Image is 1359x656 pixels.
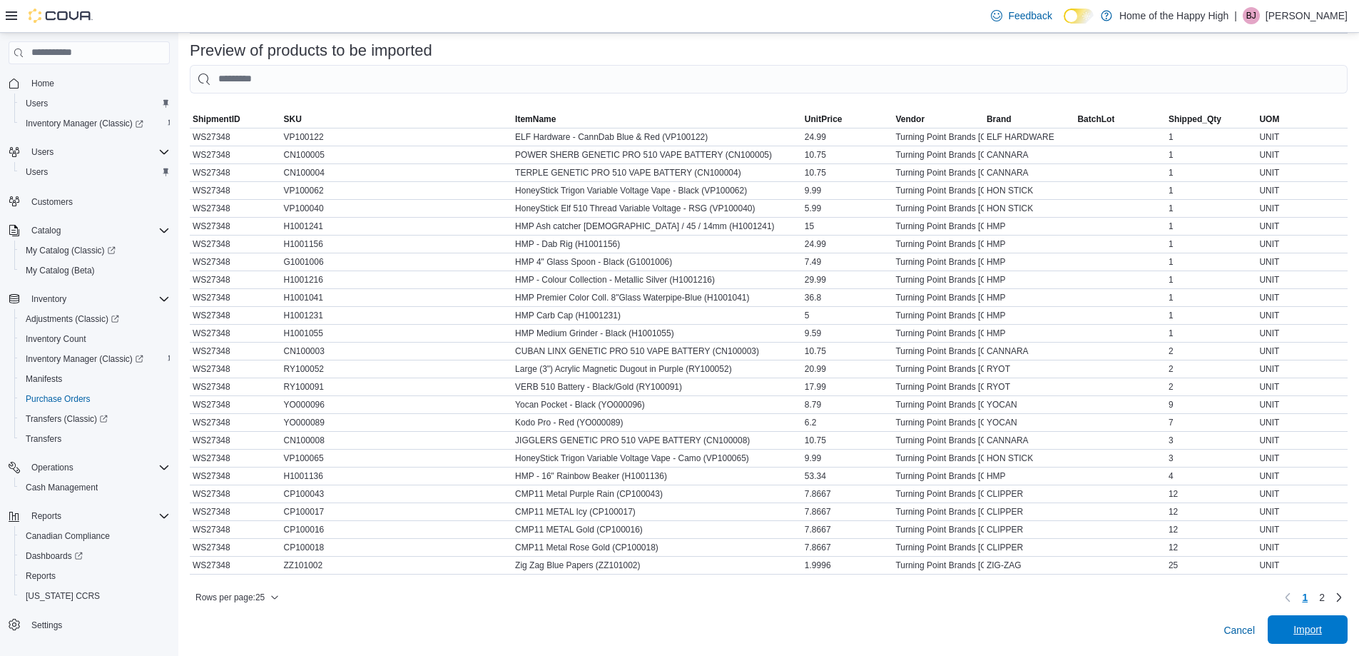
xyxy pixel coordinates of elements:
span: Home [26,74,170,92]
div: Turning Point Brands [GEOGRAPHIC_DATA] [892,343,984,360]
div: H1001136 [281,468,513,485]
div: UNIT [1256,271,1348,288]
a: Dashboards [14,546,175,566]
div: Turning Point Brands [GEOGRAPHIC_DATA] [892,325,984,342]
div: UNIT [1256,378,1348,395]
button: Inventory Count [14,329,175,349]
span: Inventory Count [26,333,86,345]
button: My Catalog (Beta) [14,261,175,281]
span: Users [20,95,170,112]
div: VERB 510 Battery - Black/Gold (RY100091) [512,378,802,395]
button: Reports [3,506,175,526]
div: 24.99 [802,236,893,253]
div: HMP [984,218,1075,235]
span: Users [20,163,170,181]
div: Bobbi Jean Kay [1243,7,1260,24]
div: UNIT [1256,432,1348,449]
div: 53.34 [802,468,893,485]
button: Settings [3,615,175,635]
span: Cancel [1223,623,1255,637]
div: HMP - Colour Collection - Metallic Silver (H1001216) [512,271,802,288]
div: 10.75 [802,432,893,449]
div: YO000089 [281,414,513,431]
span: Inventory [31,293,66,305]
a: Page 2 of 2 [1313,586,1330,609]
a: Adjustments (Classic) [14,309,175,329]
div: HMP Carb Cap (H1001231) [512,307,802,324]
div: WS27348 [190,271,281,288]
div: HMP [984,271,1075,288]
span: Inventory [26,291,170,308]
div: YOCAN [984,414,1075,431]
p: | [1234,7,1237,24]
div: H1001041 [281,289,513,306]
div: 1 [1166,307,1257,324]
a: Inventory Manager (Classic) [20,115,149,132]
div: VP100122 [281,128,513,146]
div: RY100091 [281,378,513,395]
a: Inventory Manager (Classic) [14,349,175,369]
div: H1001241 [281,218,513,235]
button: Home [3,73,175,94]
span: Transfers (Classic) [20,410,170,428]
span: Settings [26,616,170,634]
button: Shipped_Qty [1166,111,1257,128]
span: Reports [26,508,170,525]
div: 3 [1166,450,1257,467]
a: Cash Management [20,479,103,496]
div: 1 [1166,289,1257,306]
button: Purchase Orders [14,389,175,409]
div: Turning Point Brands [GEOGRAPHIC_DATA] [892,164,984,181]
div: Turning Point Brands [GEOGRAPHIC_DATA] [892,468,984,485]
div: 1 [1166,218,1257,235]
a: Dashboards [20,547,88,565]
div: UNIT [1256,450,1348,467]
div: Turning Point Brands [GEOGRAPHIC_DATA] [892,218,984,235]
span: Washington CCRS [20,587,170,605]
span: BJ [1246,7,1256,24]
div: 6.2 [802,414,893,431]
div: WS27348 [190,307,281,324]
nav: Complex example [9,67,170,651]
span: ShipmentID [193,113,240,125]
div: HON STICK [984,450,1075,467]
span: Inventory Manager (Classic) [20,350,170,368]
span: Catalog [31,225,61,236]
div: Turning Point Brands [GEOGRAPHIC_DATA] [892,360,984,378]
span: Inventory Count [20,330,170,348]
div: VP100062 [281,182,513,199]
div: CANNARA [984,146,1075,163]
div: Large (3") Acrylic Magnetic Dugout in Purple (RY100052) [512,360,802,378]
span: Canadian Compliance [20,528,170,545]
span: Shipped_Qty [1169,113,1221,125]
a: Feedback [985,1,1057,30]
div: WS27348 [190,128,281,146]
div: TERPLE GENETIC PRO 510 VAPE BATTERY (CN100004) [512,164,802,181]
div: VP100065 [281,450,513,467]
span: Operations [31,462,73,473]
button: Import [1268,615,1348,644]
div: UNIT [1256,128,1348,146]
span: Brand [987,113,1012,125]
div: H1001055 [281,325,513,342]
div: WS27348 [190,289,281,306]
div: Turning Point Brands [GEOGRAPHIC_DATA] [892,450,984,467]
div: 1 [1166,128,1257,146]
a: Next page [1330,589,1348,606]
p: [PERSON_NAME] [1266,7,1348,24]
div: Turning Point Brands [GEOGRAPHIC_DATA] [892,396,984,413]
div: UNIT [1256,200,1348,217]
div: WS27348 [190,343,281,360]
div: WS27348 [190,182,281,199]
div: WS27348 [190,450,281,467]
div: HoneyStick Trigon Variable Voltage Vape - Black (VP100062) [512,182,802,199]
button: Operations [26,459,79,476]
div: 17.99 [802,378,893,395]
div: HMP Ash catcher [DEMOGRAPHIC_DATA] / 45 / 14mm (H1001241) [512,218,802,235]
div: HON STICK [984,182,1075,199]
div: UNIT [1256,146,1348,163]
div: 29.99 [802,271,893,288]
span: Canadian Compliance [26,530,110,542]
span: Transfers (Classic) [26,413,108,425]
div: WS27348 [190,164,281,181]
